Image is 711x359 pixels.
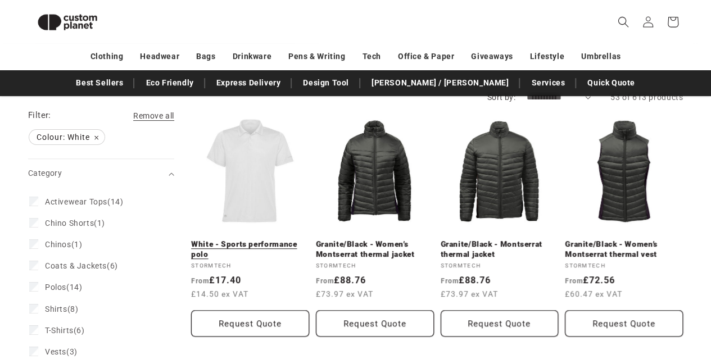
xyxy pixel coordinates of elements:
[196,47,215,66] a: Bags
[70,73,129,93] a: Best Sellers
[441,239,559,259] a: Granite/Black - Montserrat thermal jacket
[316,310,434,337] button: Request Quote
[45,325,85,335] span: (6)
[288,47,345,66] a: Pens & Writing
[191,239,309,259] a: White - Sports performance polo
[140,73,199,93] a: Eco Friendly
[611,10,636,34] summary: Search
[28,159,174,188] summary: Category (0 selected)
[133,111,174,120] span: Remove all
[28,130,106,144] a: Colour: White
[28,109,51,122] h2: Filter:
[45,304,78,314] span: (8)
[45,239,82,249] span: (1)
[441,310,559,337] button: Request Quote
[297,73,355,93] a: Design Tool
[45,197,107,206] span: Activewear Tops
[29,130,105,144] span: Colour: White
[90,47,124,66] a: Clothing
[45,240,71,249] span: Chinos
[45,282,82,292] span: (14)
[530,47,564,66] a: Lifestyle
[140,47,179,66] a: Headwear
[471,47,513,66] a: Giveaways
[366,73,514,93] a: [PERSON_NAME] / [PERSON_NAME]
[582,73,641,93] a: Quick Quote
[45,218,105,228] span: (1)
[45,283,66,292] span: Polos
[398,47,454,66] a: Office & Paper
[581,47,621,66] a: Umbrellas
[45,261,107,270] span: Coats & Jackets
[45,219,94,228] span: Chino Shorts
[211,73,287,93] a: Express Delivery
[526,73,570,93] a: Services
[45,347,66,356] span: Vests
[487,93,515,102] label: Sort by:
[362,47,381,66] a: Tech
[45,261,118,271] span: (6)
[316,239,434,259] a: Granite/Black - Women’s Montserrat thermal jacket
[45,347,78,357] span: (3)
[610,93,683,102] span: 53 of 613 products
[28,4,107,40] img: Custom Planet
[28,169,62,178] span: Category
[45,305,67,313] span: Shirts
[133,109,174,123] a: Remove all
[45,197,123,207] span: (14)
[233,47,271,66] a: Drinkware
[45,326,74,335] span: T-Shirts
[191,310,309,337] button: Request Quote
[523,238,711,359] iframe: Chat Widget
